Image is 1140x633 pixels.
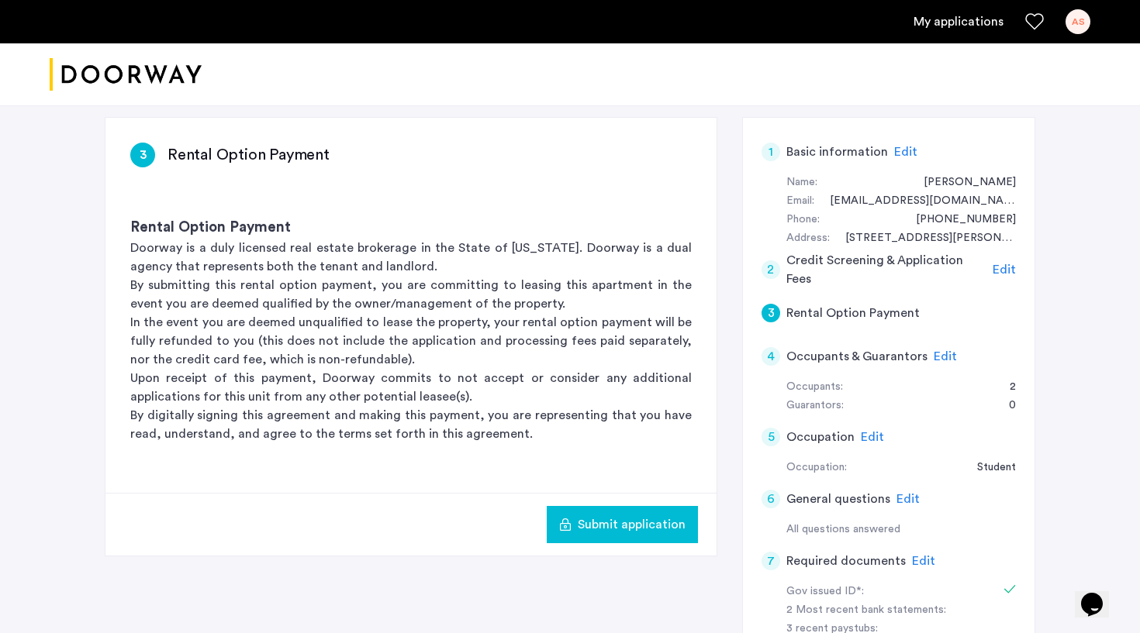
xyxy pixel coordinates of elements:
[814,192,1016,211] div: agnesesarti23@gmail.com
[993,397,1016,415] div: 0
[762,552,780,570] div: 7
[934,350,957,363] span: Edit
[547,506,698,543] button: button
[762,490,780,508] div: 6
[762,143,780,161] div: 1
[786,174,817,192] div: Name:
[786,552,906,570] h5: Required documents
[1075,571,1124,618] iframe: chat widget
[130,406,692,443] p: By digitally signing this agreement and making this payment, you are representing that you have r...
[786,304,920,322] h5: Rental Option Payment
[914,12,1004,31] a: My application
[786,459,847,477] div: Occupation:
[894,146,917,158] span: Edit
[762,260,780,279] div: 2
[786,378,843,397] div: Occupants:
[130,313,692,369] p: In the event you are deemed unqualified to lease the property, your rental option payment will be...
[50,46,202,104] a: Cazamio logo
[762,428,780,446] div: 5
[786,211,820,229] div: Phone:
[50,46,202,104] img: logo
[786,192,814,211] div: Email:
[1066,9,1090,34] div: AS
[168,144,330,166] h3: Rental Option Payment
[786,521,1016,539] div: All questions answered
[130,217,692,239] h3: Rental Option Payment
[912,555,935,567] span: Edit
[130,369,692,406] p: Upon receipt of this payment, Doorway commits to not accept or consider any additional applicatio...
[786,601,982,620] div: 2 Most recent bank statements:
[786,583,982,601] div: Gov issued ID*:
[1025,12,1044,31] a: Favorites
[994,378,1016,397] div: 2
[993,263,1016,276] span: Edit
[762,347,780,366] div: 4
[130,143,155,167] div: 3
[908,174,1016,192] div: Agnese Sarti
[786,347,928,366] h5: Occupants & Guarantors
[130,276,692,313] p: By submitting this rental option payment, you are committing to leasing this apartment in the eve...
[830,229,1016,248] div: 5355 Henry Hudson Parkway West
[786,428,855,446] h5: Occupation
[786,229,830,248] div: Address:
[762,304,780,322] div: 3
[130,239,692,276] p: Doorway is a duly licensed real estate brokerage in the State of [US_STATE]. Doorway is a dual ag...
[861,431,884,443] span: Edit
[786,251,987,288] h5: Credit Screening & Application Fees
[962,459,1016,477] div: Student
[786,490,890,508] h5: General questions
[900,211,1016,229] div: +19295627148
[786,143,888,161] h5: Basic information
[578,515,686,534] span: Submit application
[896,493,920,505] span: Edit
[786,397,844,415] div: Guarantors:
